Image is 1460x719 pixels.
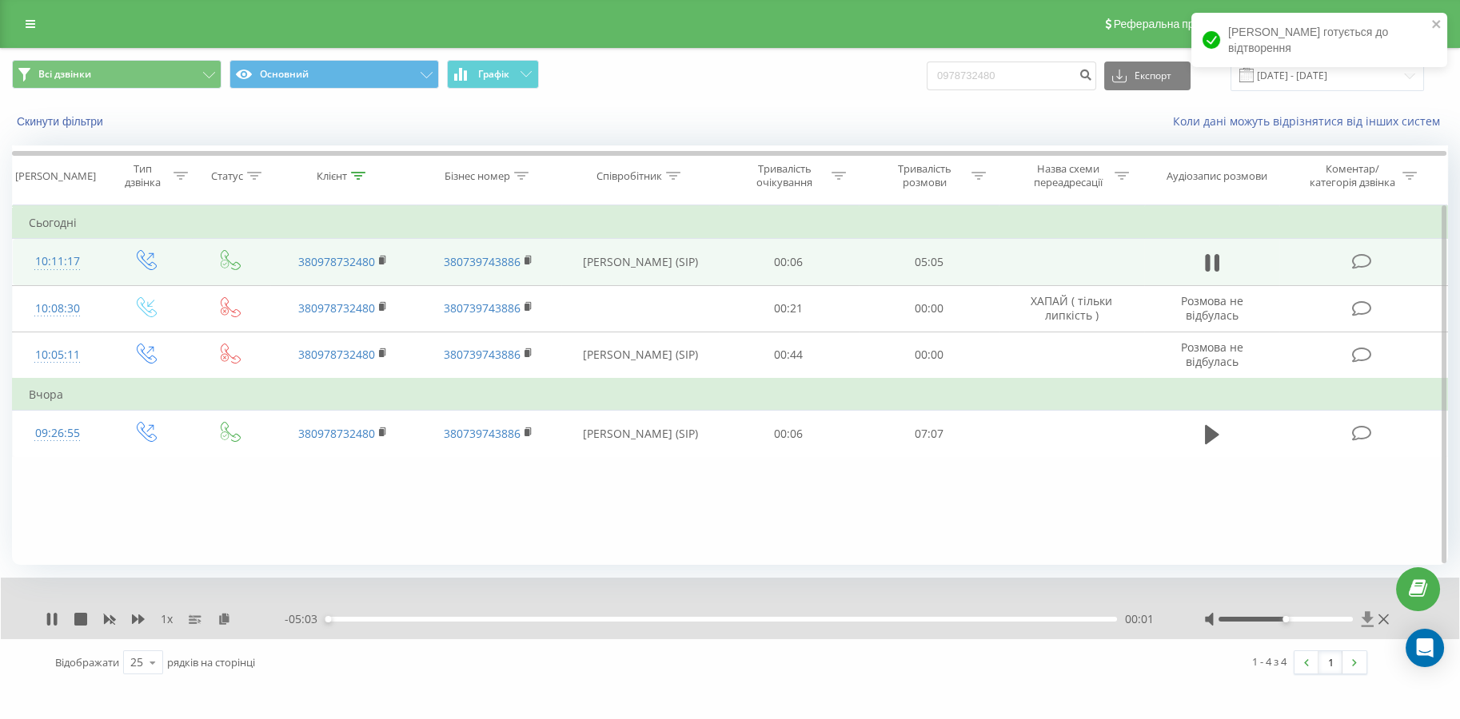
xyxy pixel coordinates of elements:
[561,411,718,457] td: [PERSON_NAME] (SIP)
[561,239,718,285] td: [PERSON_NAME] (SIP)
[1282,616,1289,622] div: Accessibility label
[1252,653,1286,669] div: 1 - 4 з 4
[1104,62,1191,90] button: Експорт
[1191,13,1447,67] div: [PERSON_NAME] готується до відтворення
[167,655,255,669] span: рядків на сторінці
[859,285,999,332] td: 00:00
[229,60,439,89] button: Основний
[999,285,1144,332] td: ХАПАЙ ( тільки липкість )
[1305,162,1398,189] div: Коментар/категорія дзвінка
[447,60,539,89] button: Графік
[130,654,143,670] div: 25
[444,300,521,316] a: 380739743886
[1025,162,1111,189] div: Назва схеми переадресації
[1181,293,1243,323] span: Розмова не відбулась
[285,611,325,627] span: - 05:03
[444,254,521,269] a: 380739743886
[719,332,859,379] td: 00:44
[29,246,86,277] div: 10:11:17
[13,379,1448,411] td: Вчора
[719,285,859,332] td: 00:21
[29,293,86,324] div: 10:08:30
[445,169,510,183] div: Бізнес номер
[859,239,999,285] td: 05:05
[1318,651,1342,673] a: 1
[317,169,347,183] div: Клієнт
[1173,113,1448,129] a: Коли дані можуть відрізнятися вiд інших систем
[29,418,86,449] div: 09:26:55
[444,426,521,441] a: 380739743886
[444,347,521,362] a: 380739743886
[859,411,999,457] td: 07:07
[12,60,221,89] button: Всі дзвінки
[38,68,91,81] span: Всі дзвінки
[859,332,999,379] td: 00:00
[1125,611,1154,627] span: 00:01
[561,332,718,379] td: [PERSON_NAME] (SIP)
[1406,629,1444,667] div: Open Intercom Messenger
[1431,18,1442,33] button: close
[161,611,173,627] span: 1 x
[55,655,119,669] span: Відображати
[478,69,509,80] span: Графік
[719,411,859,457] td: 00:06
[298,347,375,362] a: 380978732480
[298,254,375,269] a: 380978732480
[719,239,859,285] td: 00:06
[13,207,1448,239] td: Сьогодні
[1114,18,1231,30] span: Реферальна програма
[1167,169,1267,183] div: Аудіозапис розмови
[12,114,111,129] button: Скинути фільтри
[1181,340,1243,369] span: Розмова не відбулась
[29,340,86,371] div: 10:05:11
[298,300,375,316] a: 380978732480
[882,162,967,189] div: Тривалість розмови
[298,426,375,441] a: 380978732480
[927,62,1096,90] input: Пошук за номером
[211,169,243,183] div: Статус
[325,616,331,622] div: Accessibility label
[116,162,169,189] div: Тип дзвінка
[15,169,96,183] div: [PERSON_NAME]
[742,162,828,189] div: Тривалість очікування
[596,169,662,183] div: Співробітник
